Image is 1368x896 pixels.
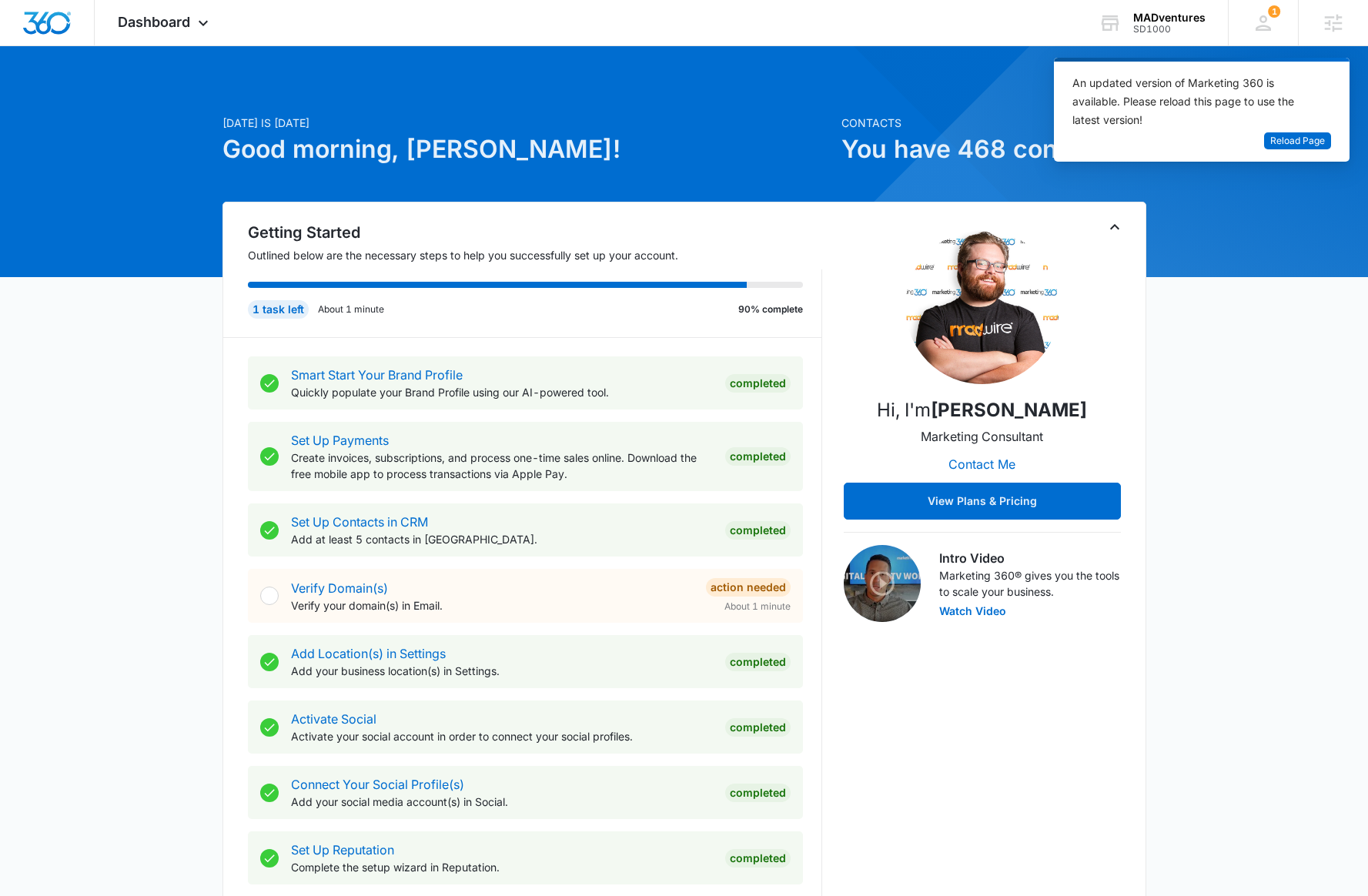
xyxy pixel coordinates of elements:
img: Tyler Peterson [905,230,1059,384]
p: 90% complete [738,303,803,316]
a: Set Up Contacts in CRM [291,514,428,530]
div: Completed [725,784,791,802]
a: Activate Social [291,711,376,727]
h1: You have 468 contacts [841,131,1146,168]
p: Add at least 5 contacts in [GEOGRAPHIC_DATA]. [291,531,713,547]
p: Marketing 360® gives you the tools to scale your business. [939,567,1121,600]
a: Smart Start Your Brand Profile [291,367,463,383]
span: 1 [1268,5,1280,18]
a: Set Up Payments [291,433,389,448]
div: 1 task left [248,300,309,319]
div: Action Needed [706,578,791,597]
p: Hi, I'm [877,396,1087,424]
p: Add your social media account(s) in Social. [291,794,713,810]
a: Verify Domain(s) [291,580,388,596]
h1: Good morning, [PERSON_NAME]! [222,131,832,168]
img: Intro Video [844,545,921,622]
div: Completed [725,653,791,671]
p: Activate your social account in order to connect your social profiles. [291,728,713,744]
button: Toggle Collapse [1105,218,1124,236]
p: Complete the setup wizard in Reputation. [291,859,713,875]
div: account id [1133,24,1206,35]
h2: Getting Started [248,221,822,244]
a: Connect Your Social Profile(s) [291,777,464,792]
div: account name [1133,12,1206,24]
span: About 1 minute [724,600,791,613]
p: Outlined below are the necessary steps to help you successfully set up your account. [248,247,822,263]
button: Watch Video [939,606,1006,617]
span: Reload Page [1270,134,1325,149]
div: Completed [725,447,791,466]
div: Completed [725,849,791,868]
p: Create invoices, subscriptions, and process one-time sales online. Download the free mobile app t... [291,450,713,482]
div: An updated version of Marketing 360 is available. Please reload this page to use the latest version! [1072,74,1313,129]
p: Verify your domain(s) in Email. [291,597,694,613]
p: [DATE] is [DATE] [222,115,832,131]
p: Contacts [841,115,1146,131]
div: Completed [725,718,791,737]
p: Marketing Consultant [921,427,1043,446]
p: Add your business location(s) in Settings. [291,663,713,679]
p: About 1 minute [318,303,384,316]
span: Dashboard [118,14,190,30]
h3: Intro Video [939,549,1121,567]
button: View Plans & Pricing [844,483,1121,520]
a: Set Up Reputation [291,842,394,858]
div: notifications count [1268,5,1280,18]
div: Completed [725,521,791,540]
div: Completed [725,374,791,393]
a: Add Location(s) in Settings [291,646,446,661]
strong: [PERSON_NAME] [931,399,1087,421]
button: Contact Me [933,446,1031,483]
button: Reload Page [1264,132,1331,150]
p: Quickly populate your Brand Profile using our AI-powered tool. [291,384,713,400]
